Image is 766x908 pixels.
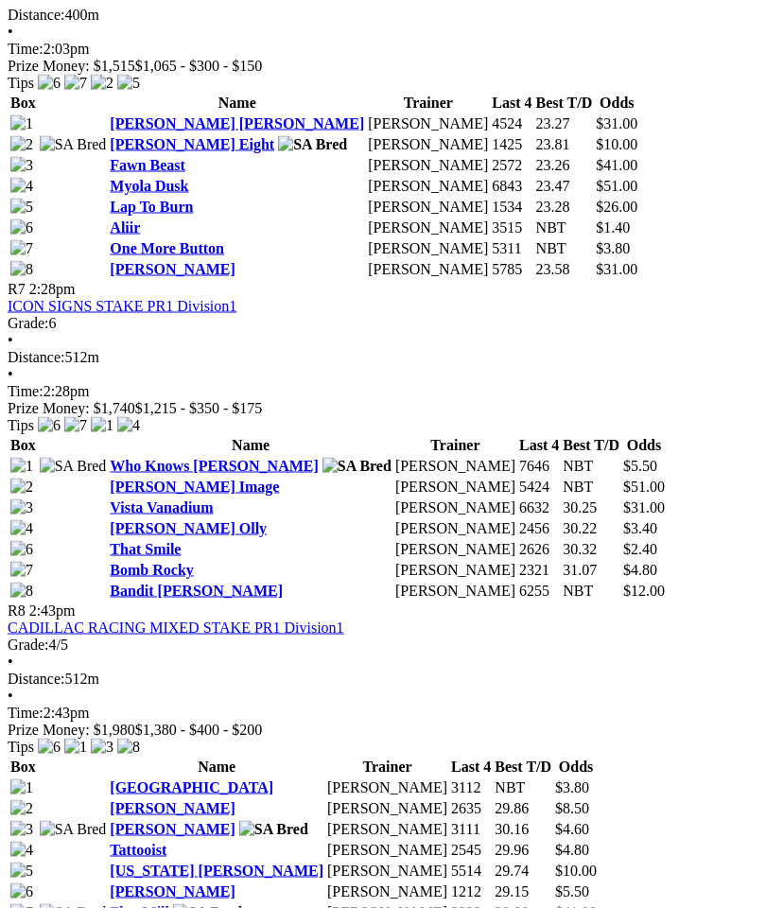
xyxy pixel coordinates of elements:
span: $4.80 [555,842,589,858]
img: SA Bred [278,136,347,153]
td: [PERSON_NAME] [367,198,489,217]
img: 2 [10,800,33,817]
td: [PERSON_NAME] [326,841,448,860]
img: 7 [64,75,87,92]
img: 6 [38,739,61,756]
td: 30.25 [562,498,620,517]
span: • [8,332,13,348]
td: 5311 [491,239,532,258]
td: 23.28 [535,198,594,217]
span: Time: [8,705,44,721]
img: 1 [10,458,33,475]
td: 30.32 [562,540,620,559]
div: Prize Money: $1,980 [8,722,758,739]
span: $5.50 [555,883,589,899]
span: Time: [8,383,44,399]
span: Tips [8,417,34,433]
td: 31.07 [562,561,620,580]
img: 6 [38,417,61,434]
span: Box [10,95,36,111]
img: SA Bred [40,458,107,475]
td: 1425 [491,135,532,154]
img: SA Bred [40,821,107,838]
span: $3.40 [623,520,657,536]
td: 2635 [450,799,492,818]
td: [PERSON_NAME] [394,457,516,476]
a: Who Knows [PERSON_NAME] [110,458,318,474]
td: NBT [562,457,620,476]
td: [PERSON_NAME] [394,498,516,517]
span: $41.00 [596,157,637,173]
div: 512m [8,671,758,688]
td: 3515 [491,218,532,237]
span: Box [10,759,36,775]
td: 23.47 [535,177,594,196]
img: 1 [10,115,33,132]
span: $26.00 [596,199,637,215]
td: 29.86 [494,799,552,818]
th: Best T/D [562,436,620,455]
span: Time: [8,41,44,57]
img: 3 [91,739,113,756]
span: 2:28pm [29,281,76,297]
th: Odds [622,436,666,455]
td: 6632 [518,498,560,517]
th: Name [109,758,324,777]
a: Aliir [110,219,140,236]
div: 400m [8,7,758,24]
span: 2:43pm [29,602,76,619]
span: Distance: [8,349,64,365]
td: 6843 [491,177,532,196]
a: Myola Dusk [110,178,188,194]
td: 29.96 [494,841,552,860]
a: [PERSON_NAME] Olly [110,520,267,536]
a: Lap To Burn [110,199,193,215]
td: NBT [494,778,552,797]
a: Vista Vanadium [110,499,213,515]
img: 6 [38,75,61,92]
span: Grade: [8,315,49,331]
td: [PERSON_NAME] [326,820,448,839]
a: [US_STATE] [PERSON_NAME] [110,863,323,879]
td: 1534 [491,198,532,217]
td: 5785 [491,260,532,279]
td: NBT [562,582,620,601]
div: 2:28pm [8,383,758,400]
img: 8 [10,583,33,600]
div: 6 [8,315,758,332]
span: $12.00 [623,583,665,599]
a: ICON SIGNS STAKE PR1 Division1 [8,298,236,314]
img: 5 [10,863,33,880]
a: That Smile [110,541,181,557]
th: Odds [554,758,598,777]
div: 2:43pm [8,705,758,722]
img: 1 [64,739,87,756]
span: Tips [8,75,34,91]
td: 2456 [518,519,560,538]
td: 4524 [491,114,532,133]
img: 4 [117,417,140,434]
span: • [8,24,13,40]
img: 7 [64,417,87,434]
td: 3112 [450,778,492,797]
td: 2321 [518,561,560,580]
a: [PERSON_NAME] [110,883,235,899]
td: [PERSON_NAME] [367,260,489,279]
td: 30.16 [494,820,552,839]
td: [PERSON_NAME] [326,862,448,881]
td: 3111 [450,820,492,839]
td: 1212 [450,882,492,901]
span: $31.00 [596,115,637,131]
span: $8.50 [555,800,589,816]
th: Best T/D [494,758,552,777]
img: 4 [10,520,33,537]
img: 4 [10,842,33,859]
span: $4.60 [555,821,589,837]
td: NBT [535,218,594,237]
td: [PERSON_NAME] [367,218,489,237]
img: 2 [10,479,33,496]
img: 8 [10,261,33,278]
img: 6 [10,883,33,900]
img: 6 [10,541,33,558]
img: 3 [10,157,33,174]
